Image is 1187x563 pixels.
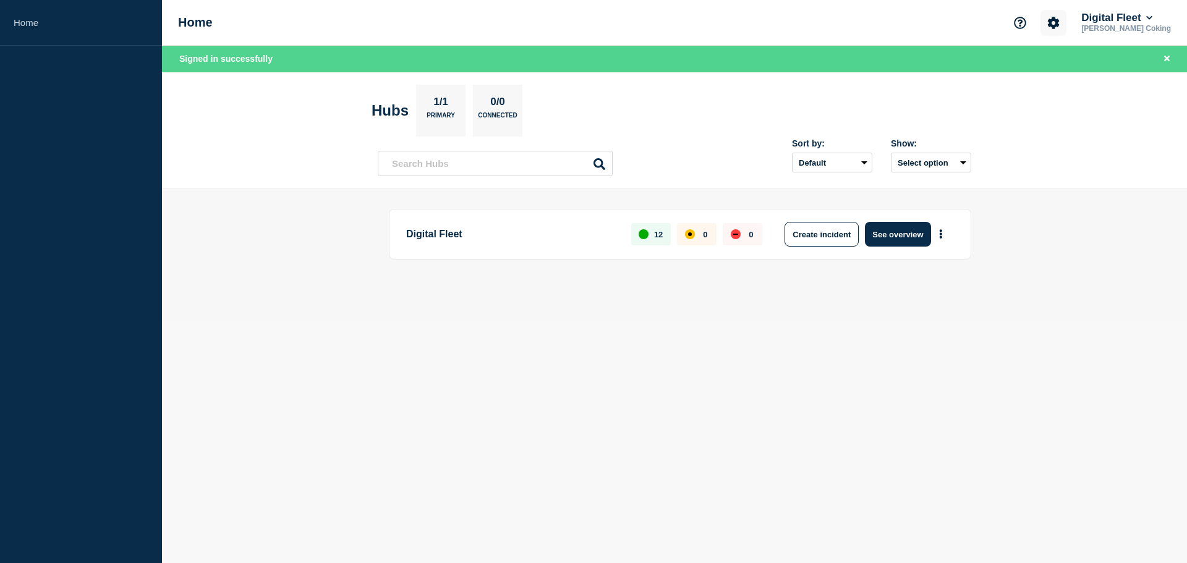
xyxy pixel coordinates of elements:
p: [PERSON_NAME] Coking [1079,24,1173,33]
h1: Home [178,15,213,30]
p: Digital Fleet [406,222,617,247]
div: up [639,229,649,239]
button: More actions [933,223,949,246]
div: down [731,229,741,239]
p: 12 [654,230,663,239]
button: Digital Fleet [1079,12,1155,24]
div: Show: [891,138,971,148]
button: Support [1007,10,1033,36]
p: 0 [703,230,707,239]
p: Connected [478,112,517,125]
button: Create incident [785,222,859,247]
select: Sort by [792,153,872,172]
div: affected [685,229,695,239]
button: See overview [865,222,930,247]
p: 0/0 [486,96,510,112]
button: Account settings [1040,10,1066,36]
div: Sort by: [792,138,872,148]
input: Search Hubs [378,151,613,176]
button: Close banner [1159,52,1175,66]
p: Primary [427,112,455,125]
p: 1/1 [429,96,453,112]
p: 0 [749,230,753,239]
span: Signed in successfully [179,54,273,64]
button: Select option [891,153,971,172]
h2: Hubs [372,102,409,119]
